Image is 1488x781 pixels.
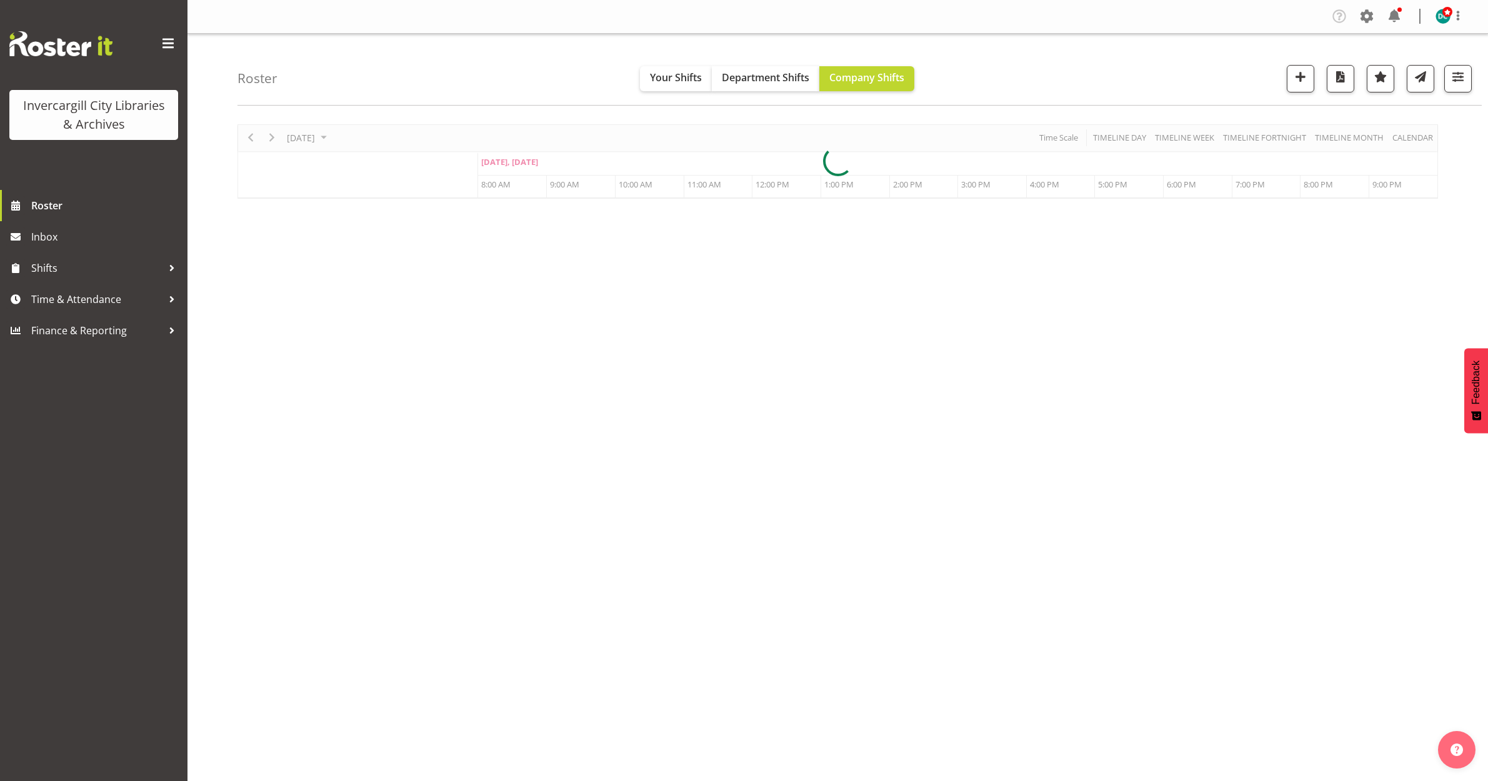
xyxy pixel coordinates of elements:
[712,66,819,91] button: Department Shifts
[1464,348,1488,433] button: Feedback - Show survey
[1367,65,1394,92] button: Highlight an important date within the roster.
[819,66,914,91] button: Company Shifts
[237,71,277,86] h4: Roster
[31,227,181,246] span: Inbox
[722,71,809,84] span: Department Shifts
[1451,744,1463,756] img: help-xxl-2.png
[31,259,162,277] span: Shifts
[1287,65,1314,92] button: Add a new shift
[1327,65,1354,92] button: Download a PDF of the roster for the current day
[31,196,181,215] span: Roster
[31,321,162,340] span: Finance & Reporting
[640,66,712,91] button: Your Shifts
[1444,65,1472,92] button: Filter Shifts
[1471,361,1482,404] span: Feedback
[1436,9,1451,24] img: donald-cunningham11616.jpg
[650,71,702,84] span: Your Shifts
[1407,65,1434,92] button: Send a list of all shifts for the selected filtered period to all rostered employees.
[22,96,166,134] div: Invercargill City Libraries & Archives
[829,71,904,84] span: Company Shifts
[31,290,162,309] span: Time & Attendance
[9,31,112,56] img: Rosterit website logo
